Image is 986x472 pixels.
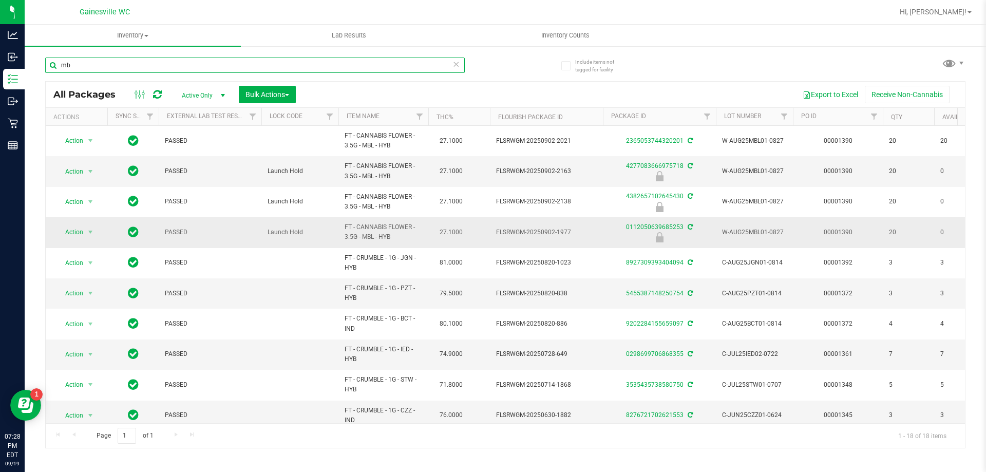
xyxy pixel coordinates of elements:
[84,317,97,331] span: select
[940,349,979,359] span: 7
[722,349,787,359] span: C-JUL25IED02-0722
[434,408,468,423] span: 76.0000
[889,136,928,146] span: 20
[167,112,248,120] a: External Lab Test Result
[10,390,41,421] iframe: Resource center
[942,114,973,121] a: Available
[142,108,159,125] a: Filter
[824,381,852,388] a: 00001348
[268,228,332,237] span: Launch Hold
[686,223,693,231] span: Sync from Compliance System
[940,289,979,298] span: 3
[268,197,332,206] span: Launch Hold
[345,375,422,394] span: FT - CRUMBLE - 1G - STW - HYB
[626,193,684,200] a: 4382657102645430
[866,108,883,125] a: Filter
[165,410,255,420] span: PASSED
[686,320,693,327] span: Sync from Compliance System
[84,225,97,239] span: select
[345,345,422,364] span: FT - CRUMBLE - 1G - IED - HYB
[601,202,717,212] div: Launch Hold
[84,134,97,148] span: select
[434,286,468,301] span: 79.5000
[686,137,693,144] span: Sync from Compliance System
[575,58,627,73] span: Include items not tagged for facility
[824,229,852,236] a: 00001390
[128,134,139,148] span: In Sync
[56,317,84,331] span: Action
[8,140,18,150] inline-svg: Reports
[686,162,693,169] span: Sync from Compliance System
[25,25,241,46] a: Inventory
[686,193,693,200] span: Sync from Compliance System
[940,136,979,146] span: 20
[722,380,787,390] span: C-JUL25STW01-0707
[118,428,136,444] input: 1
[80,8,130,16] span: Gainesville WC
[686,259,693,266] span: Sync from Compliance System
[8,118,18,128] inline-svg: Retail
[626,137,684,144] a: 2365053744320201
[626,350,684,357] a: 0298699706868355
[496,258,597,268] span: FLSRWGM-20250820-1023
[434,134,468,148] span: 27.1000
[722,197,787,206] span: W-AUG25MBL01-0827
[900,8,966,16] span: Hi, [PERSON_NAME]!
[496,136,597,146] span: FLSRWGM-20250902-2021
[940,380,979,390] span: 5
[601,232,717,242] div: Launch Hold
[434,255,468,270] span: 81.0000
[496,349,597,359] span: FLSRWGM-20250728-649
[686,411,693,419] span: Sync from Compliance System
[318,31,380,40] span: Lab Results
[345,406,422,425] span: FT - CRUMBLE - 1G - CZZ - IND
[84,164,97,179] span: select
[890,428,955,443] span: 1 - 18 of 18 items
[165,228,255,237] span: PASSED
[686,290,693,297] span: Sync from Compliance System
[611,112,646,120] a: Package ID
[626,290,684,297] a: 5455387148250754
[321,108,338,125] a: Filter
[865,86,950,103] button: Receive Non-Cannabis
[940,166,979,176] span: 0
[8,74,18,84] inline-svg: Inventory
[722,410,787,420] span: C-JUN25CZZ01-0624
[889,166,928,176] span: 20
[56,134,84,148] span: Action
[824,320,852,327] a: 00001372
[84,408,97,423] span: select
[496,197,597,206] span: FLSRWGM-20250902-2138
[165,380,255,390] span: PASSED
[496,289,597,298] span: FLSRWGM-20250820-838
[626,320,684,327] a: 9202284155659097
[626,162,684,169] a: 4277083666975718
[722,319,787,329] span: C-AUG25BCT01-0814
[128,347,139,361] span: In Sync
[496,166,597,176] span: FLSRWGM-20250902-2163
[345,131,422,150] span: FT - CANNABIS FLOWER - 3.5G - MBL - HYB
[434,316,468,331] span: 80.1000
[889,380,928,390] span: 5
[270,112,302,120] a: Lock Code
[244,108,261,125] a: Filter
[626,411,684,419] a: 8276721702621553
[889,289,928,298] span: 3
[128,164,139,178] span: In Sync
[940,410,979,420] span: 3
[434,164,468,179] span: 27.1000
[5,460,20,467] p: 09/19
[347,112,380,120] a: Item Name
[452,58,460,71] span: Clear
[165,197,255,206] span: PASSED
[128,377,139,392] span: In Sync
[824,167,852,175] a: 00001390
[776,108,793,125] a: Filter
[889,228,928,237] span: 20
[437,114,453,121] a: THC%
[722,166,787,176] span: W-AUG25MBL01-0827
[457,25,673,46] a: Inventory Counts
[824,198,852,205] a: 00001390
[527,31,603,40] span: Inventory Counts
[345,222,422,242] span: FT - CANNABIS FLOWER - 3.5G - MBL - HYB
